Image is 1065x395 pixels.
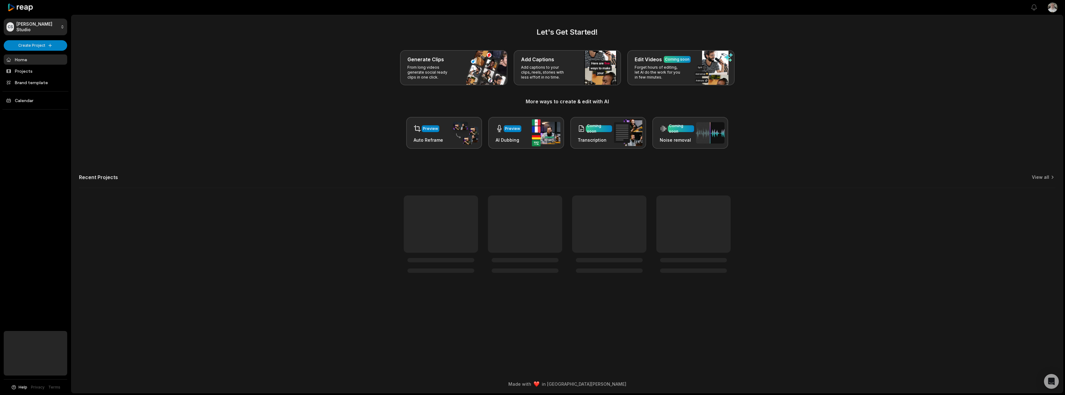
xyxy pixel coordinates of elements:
[423,126,438,131] div: Preview
[4,54,67,65] a: Home
[521,56,554,63] h3: Add Captions
[1032,174,1049,180] a: View all
[505,126,520,131] div: Preview
[48,384,60,390] a: Terms
[1044,374,1059,389] div: Open Intercom Messenger
[614,119,642,146] img: transcription.png
[635,65,683,80] p: Forget hours of editing, let AI do the work for you in few minutes.
[407,65,455,80] p: From long videos generate social ready clips in one click.
[79,27,1055,38] h2: Let's Get Started!
[696,122,724,144] img: noise_removal.png
[4,95,67,105] a: Calendar
[534,381,539,387] img: heart emoji
[11,384,27,390] button: Help
[450,121,478,145] img: auto_reframe.png
[77,381,1057,387] div: Made with in [GEOGRAPHIC_DATA][PERSON_NAME]
[660,137,694,143] h3: Noise removal
[19,384,27,390] span: Help
[532,119,560,146] img: ai_dubbing.png
[79,98,1055,105] h3: More ways to create & edit with AI
[578,137,612,143] h3: Transcription
[4,77,67,88] a: Brand template
[665,57,689,62] div: Coming soon
[521,65,569,80] p: Add captions to your clips, reels, stories with less effort in no time.
[16,21,58,32] p: [PERSON_NAME] Studio
[4,66,67,76] a: Projects
[4,40,67,51] button: Create Project
[7,22,14,32] div: CS
[669,123,693,134] div: Coming soon
[587,123,611,134] div: Coming soon
[407,56,444,63] h3: Generate Clips
[79,174,118,180] h2: Recent Projects
[31,384,45,390] a: Privacy
[635,56,662,63] h3: Edit Videos
[414,137,443,143] h3: Auto Reframe
[496,137,521,143] h3: AI Dubbing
